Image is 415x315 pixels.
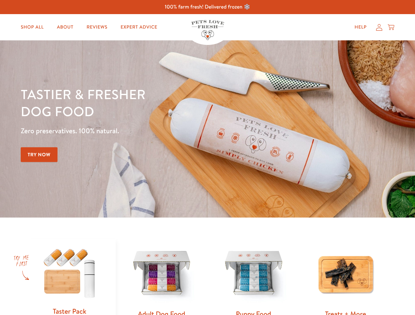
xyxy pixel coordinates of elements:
h1: Tastier & fresher dog food [21,86,270,120]
a: Help [349,21,372,34]
a: Expert Advice [115,21,163,34]
a: Try Now [21,147,58,162]
a: Shop All [15,21,49,34]
p: Zero preservatives. 100% natural. [21,125,270,137]
img: Pets Love Fresh [191,20,224,40]
a: About [52,21,79,34]
a: Reviews [81,21,112,34]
